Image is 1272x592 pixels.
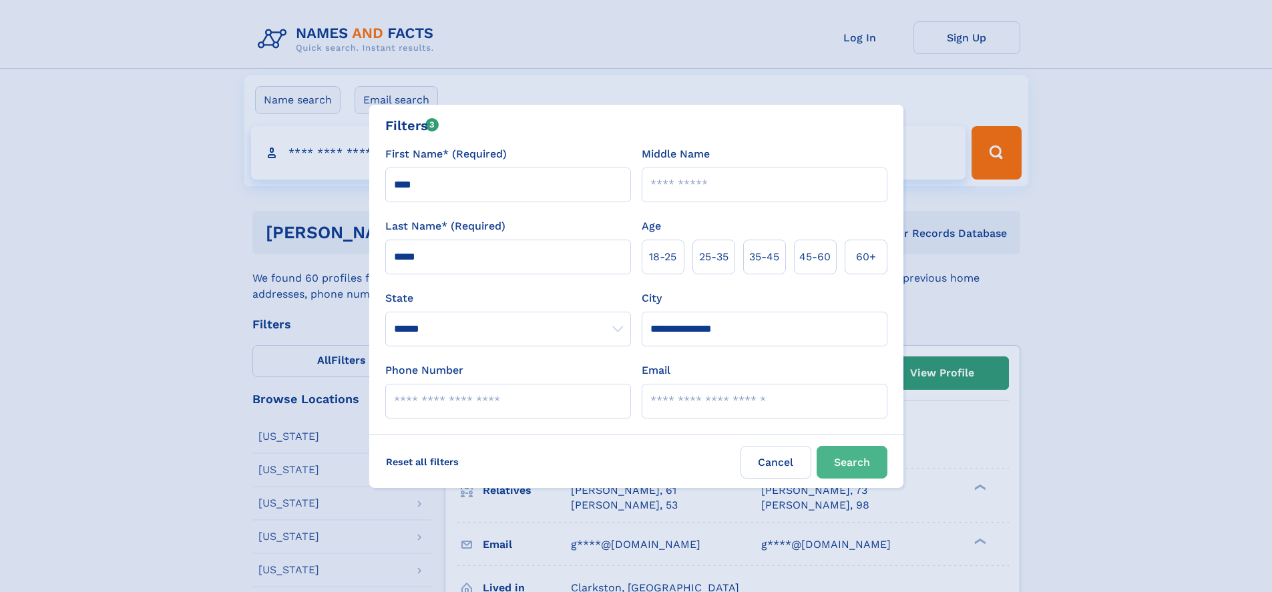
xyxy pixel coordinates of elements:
[649,249,676,265] span: 18‑25
[642,218,661,234] label: Age
[749,249,779,265] span: 35‑45
[699,249,728,265] span: 25‑35
[385,218,505,234] label: Last Name* (Required)
[642,362,670,378] label: Email
[740,446,811,479] label: Cancel
[642,146,710,162] label: Middle Name
[817,446,887,479] button: Search
[856,249,876,265] span: 60+
[642,290,662,306] label: City
[799,249,831,265] span: 45‑60
[385,115,439,135] div: Filters
[385,362,463,378] label: Phone Number
[385,290,631,306] label: State
[385,146,507,162] label: First Name* (Required)
[377,446,467,478] label: Reset all filters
